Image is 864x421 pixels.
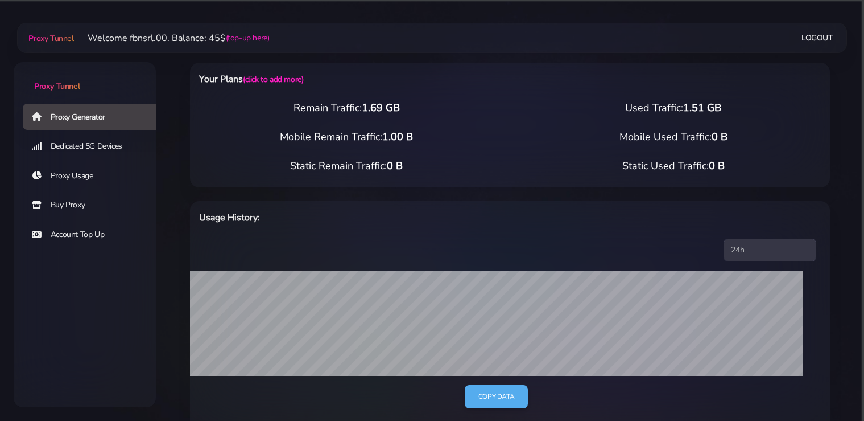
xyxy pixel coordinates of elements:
h6: Usage History: [199,210,556,225]
div: Used Traffic: [510,100,837,116]
div: Mobile Used Traffic: [510,129,837,145]
a: Proxy Tunnel [14,62,156,92]
span: 1.51 GB [683,101,721,115]
a: Copy data [465,385,528,408]
a: Account Top Up [23,222,165,248]
span: Proxy Tunnel [34,81,80,92]
a: Dedicated 5G Devices [23,133,165,160]
span: 0 B [387,159,403,173]
a: Proxy Tunnel [26,29,73,47]
span: 0 B [709,159,725,173]
a: Buy Proxy [23,192,165,218]
a: Proxy Usage [23,163,165,189]
div: Mobile Remain Traffic: [183,129,510,145]
div: Static Remain Traffic: [183,158,510,174]
iframe: Webchat Widget [809,366,850,407]
a: Logout [801,27,833,48]
h6: Your Plans [199,72,556,87]
span: 1.69 GB [362,101,400,115]
li: Welcome fbnsrl.00. Balance: 45$ [74,31,270,45]
a: (click to add more) [243,74,303,85]
span: 1.00 B [382,130,413,144]
div: Static Used Traffic: [510,158,837,174]
div: Remain Traffic: [183,100,510,116]
span: 0 B [712,130,727,144]
a: (top-up here) [226,32,270,44]
a: Proxy Generator [23,104,165,130]
span: Proxy Tunnel [28,33,73,44]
